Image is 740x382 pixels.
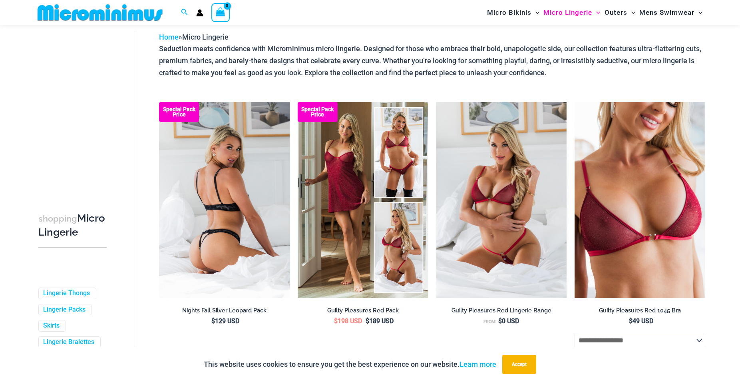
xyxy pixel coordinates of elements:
[487,2,531,23] span: Micro Bikinis
[502,355,536,374] button: Accept
[43,306,86,314] a: Lingerie Packs
[159,102,290,298] a: Nights Fall Silver Leopard 1036 Bra 6046 Thong 09v2 Nights Fall Silver Leopard 1036 Bra 6046 Thon...
[334,317,338,325] span: $
[366,317,369,325] span: $
[629,317,653,325] bdi: 49 USD
[639,2,694,23] span: Mens Swimwear
[483,319,496,324] span: From:
[34,4,166,22] img: MM SHOP LOGO FLAT
[436,307,567,317] a: Guilty Pleasures Red Lingerie Range
[436,307,567,314] h2: Guilty Pleasures Red Lingerie Range
[627,2,635,23] span: Menu Toggle
[298,307,428,317] a: Guilty Pleasures Red Pack
[159,107,199,117] b: Special Pack Price
[298,307,428,314] h2: Guilty Pleasures Red Pack
[541,2,602,23] a: Micro LingerieMenu ToggleMenu Toggle
[159,307,290,314] h2: Nights Fall Silver Leopard Pack
[159,307,290,317] a: Nights Fall Silver Leopard Pack
[298,102,428,298] a: Guilty Pleasures Red Collection Pack F Guilty Pleasures Red Collection Pack BGuilty Pleasures Red...
[605,2,627,23] span: Outers
[575,307,705,317] a: Guilty Pleasures Red 1045 Bra
[498,317,519,325] bdi: 0 USD
[592,2,600,23] span: Menu Toggle
[43,322,60,330] a: Skirts
[366,317,394,325] bdi: 189 USD
[484,1,706,24] nav: Site Navigation
[575,102,705,298] a: Guilty Pleasures Red 1045 Bra 01Guilty Pleasures Red 1045 Bra 02Guilty Pleasures Red 1045 Bra 02
[629,317,633,325] span: $
[575,307,705,314] h2: Guilty Pleasures Red 1045 Bra
[694,2,702,23] span: Menu Toggle
[43,289,90,298] a: Lingerie Thongs
[204,358,496,370] p: This website uses cookies to ensure you get the best experience on our website.
[196,9,203,16] a: Account icon link
[182,33,229,41] span: Micro Lingerie
[159,33,179,41] a: Home
[543,2,592,23] span: Micro Lingerie
[485,2,541,23] a: Micro BikinisMenu ToggleMenu Toggle
[436,102,567,298] a: Guilty Pleasures Red 1045 Bra 689 Micro 05Guilty Pleasures Red 1045 Bra 689 Micro 06Guilty Pleasu...
[575,102,705,298] img: Guilty Pleasures Red 1045 Bra 01
[531,2,539,23] span: Menu Toggle
[498,317,502,325] span: $
[211,3,230,22] a: View Shopping Cart, empty
[211,317,215,325] span: $
[181,8,188,18] a: Search icon link
[637,2,704,23] a: Mens SwimwearMenu ToggleMenu Toggle
[436,102,567,298] img: Guilty Pleasures Red 1045 Bra 689 Micro 05
[334,317,362,325] bdi: 198 USD
[43,338,94,347] a: Lingerie Bralettes
[298,107,338,117] b: Special Pack Price
[159,43,705,78] p: Seduction meets confidence with Microminimus micro lingerie. Designed for those who embrace their...
[159,33,229,41] span: »
[38,212,107,239] h3: Micro Lingerie
[159,102,290,298] img: Nights Fall Silver Leopard 1036 Bra 6046 Thong 11
[298,102,428,298] img: Guilty Pleasures Red Collection Pack F
[38,214,77,224] span: shopping
[603,2,637,23] a: OutersMenu ToggleMenu Toggle
[38,27,110,187] iframe: TrustedSite Certified
[460,360,496,368] a: Learn more
[211,317,239,325] bdi: 129 USD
